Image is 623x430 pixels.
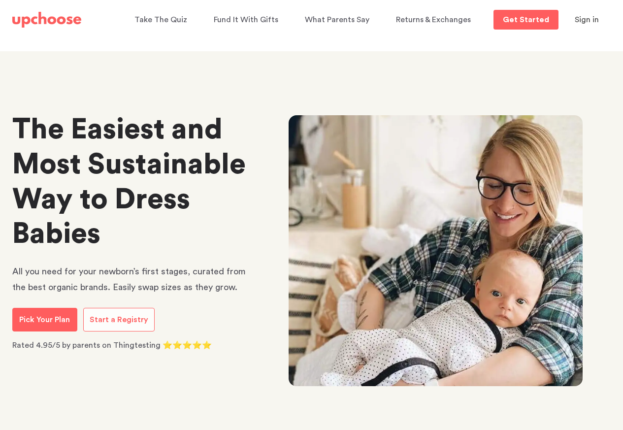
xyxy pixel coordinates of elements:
a: Pick Your Plan [12,308,77,331]
a: Start a Registry [83,308,155,331]
p: Get Started [503,16,549,24]
img: newborn baby [289,115,583,386]
span: What Parents Say [305,16,369,24]
span: Start a Registry [90,316,148,324]
a: Returns & Exchanges [396,10,474,30]
span: Returns & Exchanges [396,16,471,24]
span: Sign in [575,16,599,24]
span: Fund It With Gifts [214,16,278,24]
a: Take The Quiz [134,10,190,30]
p: Pick Your Plan [19,314,70,326]
button: Sign in [562,10,611,30]
a: Fund It With Gifts [214,10,281,30]
span: Take The Quiz [134,16,187,24]
img: UpChoose [12,12,81,28]
span: All you need for your newborn’s first stages, curated from the best organic brands. Easily swap s... [12,267,246,292]
a: Get Started [493,10,558,30]
p: Rated 4.95/5 by parents on Thingtesting ⭐⭐⭐⭐⭐ [12,339,249,352]
a: What Parents Say [305,10,372,30]
strong: The Easiest and Most Sustainable Way to Dress Babies [12,115,246,248]
a: UpChoose [12,10,81,30]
